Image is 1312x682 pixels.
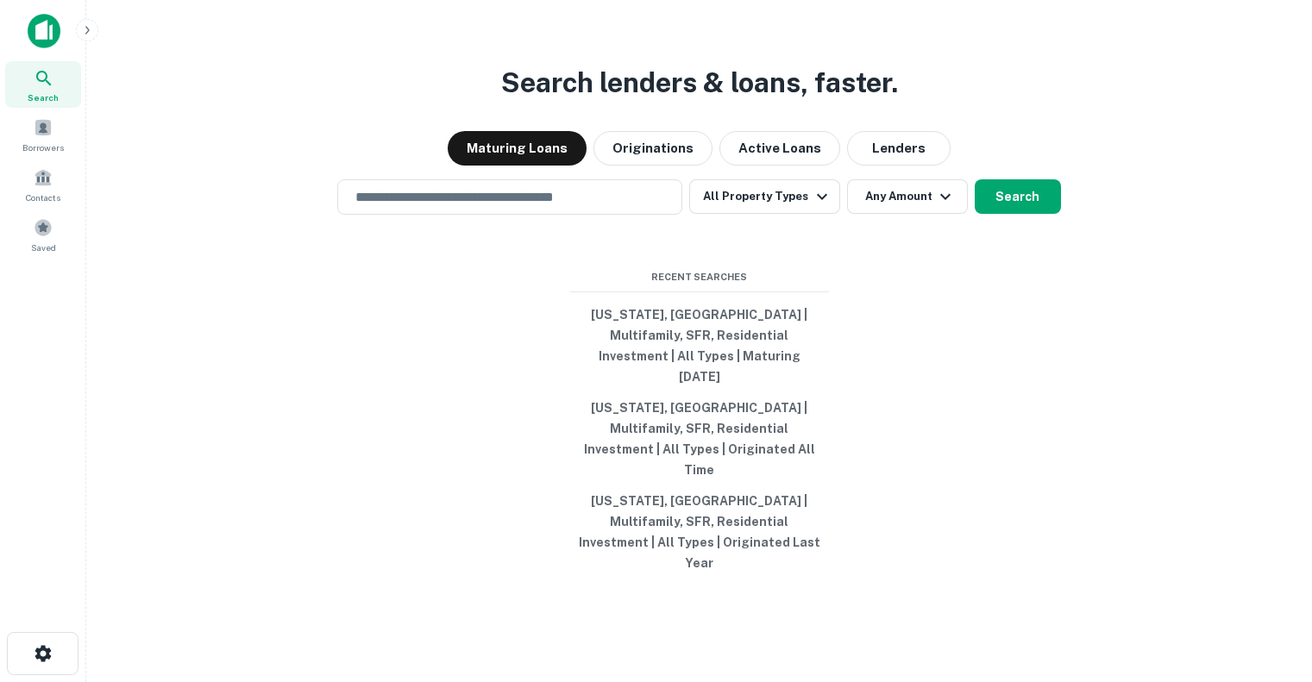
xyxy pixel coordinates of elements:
a: Saved [5,211,81,258]
button: Originations [593,131,712,166]
button: Any Amount [847,179,968,214]
button: Lenders [847,131,951,166]
a: Contacts [5,161,81,208]
span: Saved [31,241,56,254]
img: capitalize-icon.png [28,14,60,48]
button: [US_STATE], [GEOGRAPHIC_DATA] | Multifamily, SFR, Residential Investment | All Types | Originated... [570,392,829,485]
button: Active Loans [719,131,840,166]
h3: Search lenders & loans, faster. [501,62,898,103]
button: Maturing Loans [448,131,587,166]
iframe: Chat Widget [1226,544,1312,627]
span: Recent Searches [570,270,829,285]
a: Borrowers [5,111,81,158]
span: Borrowers [22,141,64,154]
a: Search [5,61,81,108]
button: All Property Types [689,179,839,214]
button: [US_STATE], [GEOGRAPHIC_DATA] | Multifamily, SFR, Residential Investment | All Types | Originated... [570,485,829,579]
span: Search [28,91,59,104]
button: Search [975,179,1061,214]
span: Contacts [26,191,60,204]
button: [US_STATE], [GEOGRAPHIC_DATA] | Multifamily, SFR, Residential Investment | All Types | Maturing [... [570,299,829,392]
